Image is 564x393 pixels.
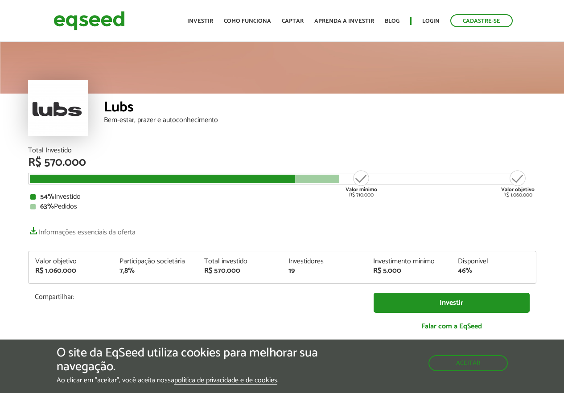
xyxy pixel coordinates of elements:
[458,258,529,265] div: Disponível
[288,258,360,265] div: Investidores
[204,267,276,274] div: R$ 570.000
[119,267,191,274] div: 7,8%
[119,258,191,265] div: Participação societária
[450,14,513,27] a: Cadastre-se
[428,355,508,371] button: Aceitar
[104,117,536,124] div: Bem-estar, prazer e autoconhecimento
[288,267,360,274] div: 19
[40,201,54,213] strong: 63%
[345,169,378,198] div: R$ 710.000
[104,100,536,117] div: Lubs
[187,18,213,24] a: Investir
[35,293,360,301] p: Compartilhar:
[54,9,125,33] img: EqSeed
[174,377,277,385] a: política de privacidade e de cookies
[30,203,534,210] div: Pedidos
[40,191,54,203] strong: 54%
[204,258,276,265] div: Total investido
[458,267,529,274] div: 46%
[373,267,445,274] div: R$ 5.000
[224,18,271,24] a: Como funciona
[501,185,535,194] strong: Valor objetivo
[57,376,327,385] p: Ao clicar em "aceitar", você aceita nossa .
[28,147,536,154] div: Total Investido
[373,258,445,265] div: Investimento mínimo
[374,317,530,336] a: Falar com a EqSeed
[282,18,304,24] a: Captar
[35,258,107,265] div: Valor objetivo
[57,346,327,374] h5: O site da EqSeed utiliza cookies para melhorar sua navegação.
[35,267,107,274] div: R$ 1.060.000
[30,193,534,201] div: Investido
[314,18,374,24] a: Aprenda a investir
[501,169,535,198] div: R$ 1.060.000
[346,185,377,194] strong: Valor mínimo
[385,18,399,24] a: Blog
[28,224,136,236] a: Informações essenciais da oferta
[422,18,440,24] a: Login
[374,293,530,313] a: Investir
[28,157,536,168] div: R$ 570.000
